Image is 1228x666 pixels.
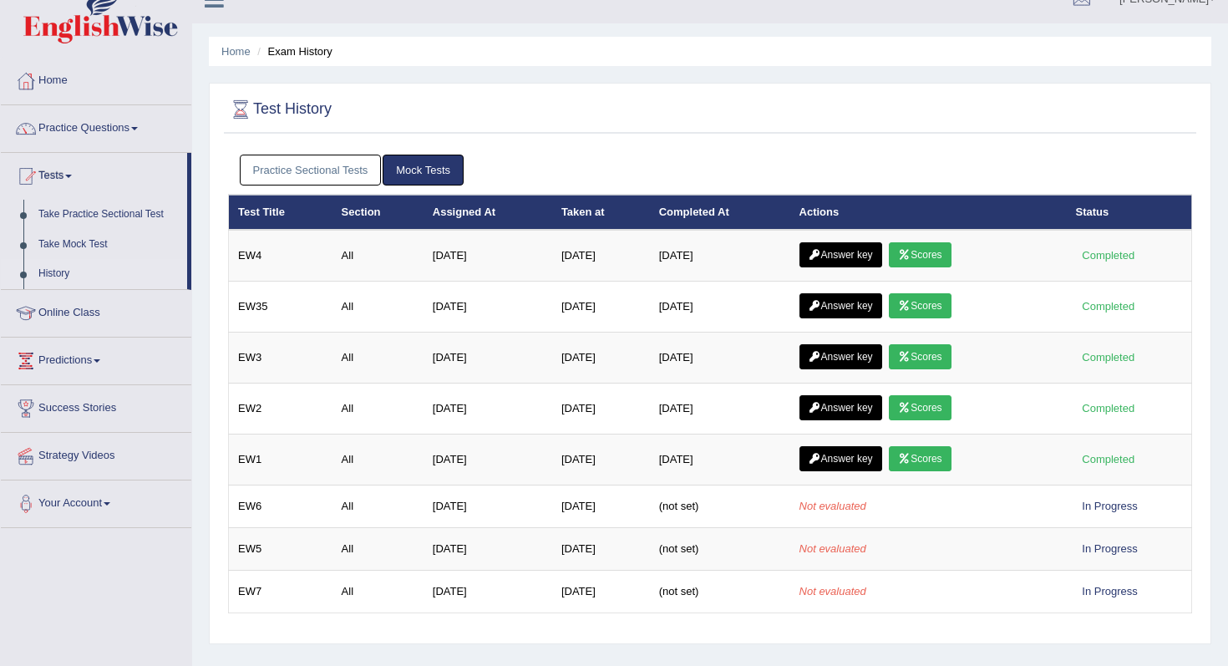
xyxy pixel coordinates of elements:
[799,542,866,555] em: Not evaluated
[229,195,332,230] th: Test Title
[659,500,699,512] span: (not set)
[659,542,699,555] span: (not set)
[552,230,650,282] td: [DATE]
[424,333,552,384] td: [DATE]
[1,58,191,99] a: Home
[799,293,882,318] a: Answer key
[552,528,650,571] td: [DATE]
[229,282,332,333] td: EW35
[552,486,650,528] td: [DATE]
[1,338,191,379] a: Predictions
[424,435,552,486] td: [DATE]
[332,486,424,528] td: All
[1,290,191,332] a: Online Class
[790,195,1067,230] th: Actions
[1076,582,1144,600] div: In Progress
[332,282,424,333] td: All
[424,230,552,282] td: [DATE]
[332,195,424,230] th: Section
[552,384,650,435] td: [DATE]
[253,43,332,59] li: Exam History
[1,385,191,427] a: Success Stories
[1076,450,1141,468] div: Completed
[650,282,790,333] td: [DATE]
[650,333,790,384] td: [DATE]
[1,105,191,147] a: Practice Questions
[332,571,424,613] td: All
[889,293,951,318] a: Scores
[332,333,424,384] td: All
[229,435,332,486] td: EW1
[799,585,866,597] em: Not evaluated
[889,242,951,267] a: Scores
[332,528,424,571] td: All
[229,230,332,282] td: EW4
[1067,195,1192,230] th: Status
[1,153,187,195] a: Tests
[424,571,552,613] td: [DATE]
[229,384,332,435] td: EW2
[650,384,790,435] td: [DATE]
[552,435,650,486] td: [DATE]
[424,528,552,571] td: [DATE]
[659,585,699,597] span: (not set)
[552,333,650,384] td: [DATE]
[650,230,790,282] td: [DATE]
[1,433,191,475] a: Strategy Videos
[889,395,951,420] a: Scores
[1076,297,1141,315] div: Completed
[229,571,332,613] td: EW7
[552,571,650,613] td: [DATE]
[552,195,650,230] th: Taken at
[424,282,552,333] td: [DATE]
[229,333,332,384] td: EW3
[799,242,882,267] a: Answer key
[332,435,424,486] td: All
[889,446,951,471] a: Scores
[383,155,464,186] a: Mock Tests
[332,384,424,435] td: All
[650,435,790,486] td: [DATE]
[1076,399,1141,417] div: Completed
[31,259,187,289] a: History
[332,230,424,282] td: All
[31,200,187,230] a: Take Practice Sectional Test
[1076,348,1141,366] div: Completed
[31,230,187,260] a: Take Mock Test
[424,195,552,230] th: Assigned At
[889,344,951,369] a: Scores
[1076,540,1144,557] div: In Progress
[240,155,382,186] a: Practice Sectional Tests
[1076,497,1144,515] div: In Progress
[552,282,650,333] td: [DATE]
[799,500,866,512] em: Not evaluated
[799,446,882,471] a: Answer key
[1076,247,1141,264] div: Completed
[424,486,552,528] td: [DATE]
[799,395,882,420] a: Answer key
[650,195,790,230] th: Completed At
[229,528,332,571] td: EW5
[799,344,882,369] a: Answer key
[228,97,332,122] h2: Test History
[221,45,251,58] a: Home
[424,384,552,435] td: [DATE]
[229,486,332,528] td: EW6
[1,480,191,522] a: Your Account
